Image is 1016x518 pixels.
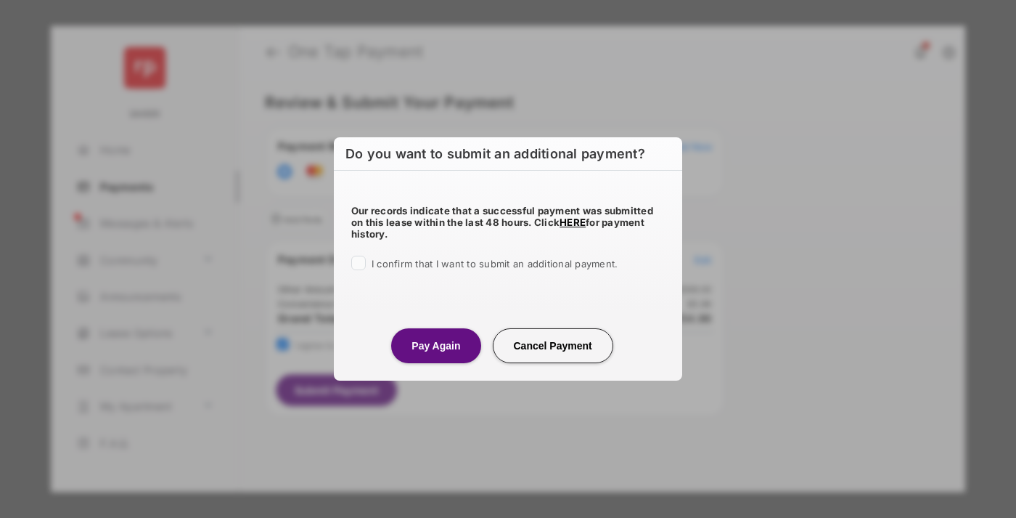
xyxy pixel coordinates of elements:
h2: Do you want to submit an additional payment? [334,137,682,171]
button: Cancel Payment [493,328,613,363]
h5: Our records indicate that a successful payment was submitted on this lease within the last 48 hou... [351,205,665,240]
span: I confirm that I want to submit an additional payment. [372,258,618,270]
a: HERE [560,216,586,228]
button: Pay Again [391,328,480,363]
